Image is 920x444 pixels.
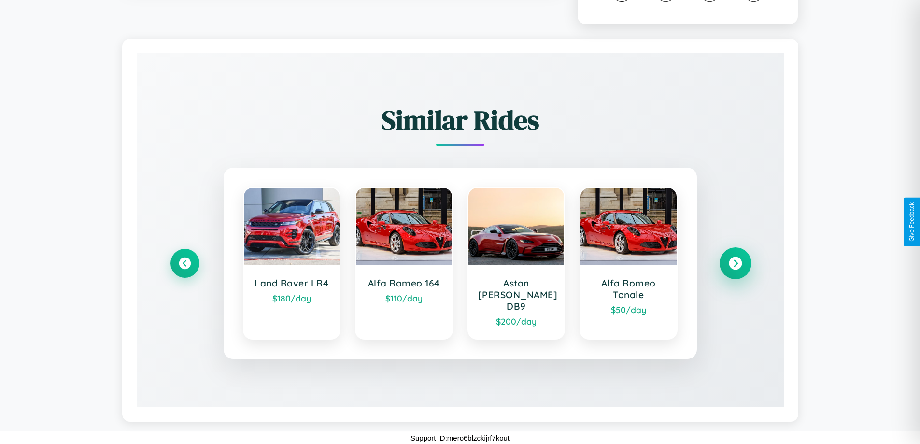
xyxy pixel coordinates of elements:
[170,101,750,139] h2: Similar Rides
[366,293,442,303] div: $ 110 /day
[243,187,341,340] a: Land Rover LR4$180/day
[366,277,442,289] h3: Alfa Romeo 164
[467,187,566,340] a: Aston [PERSON_NAME] DB9$200/day
[590,277,667,301] h3: Alfa Romeo Tonale
[254,277,330,289] h3: Land Rover LR4
[580,187,678,340] a: Alfa Romeo Tonale$50/day
[478,316,555,327] div: $ 200 /day
[254,293,330,303] div: $ 180 /day
[478,277,555,312] h3: Aston [PERSON_NAME] DB9
[908,202,915,242] div: Give Feedback
[355,187,453,340] a: Alfa Romeo 164$110/day
[590,304,667,315] div: $ 50 /day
